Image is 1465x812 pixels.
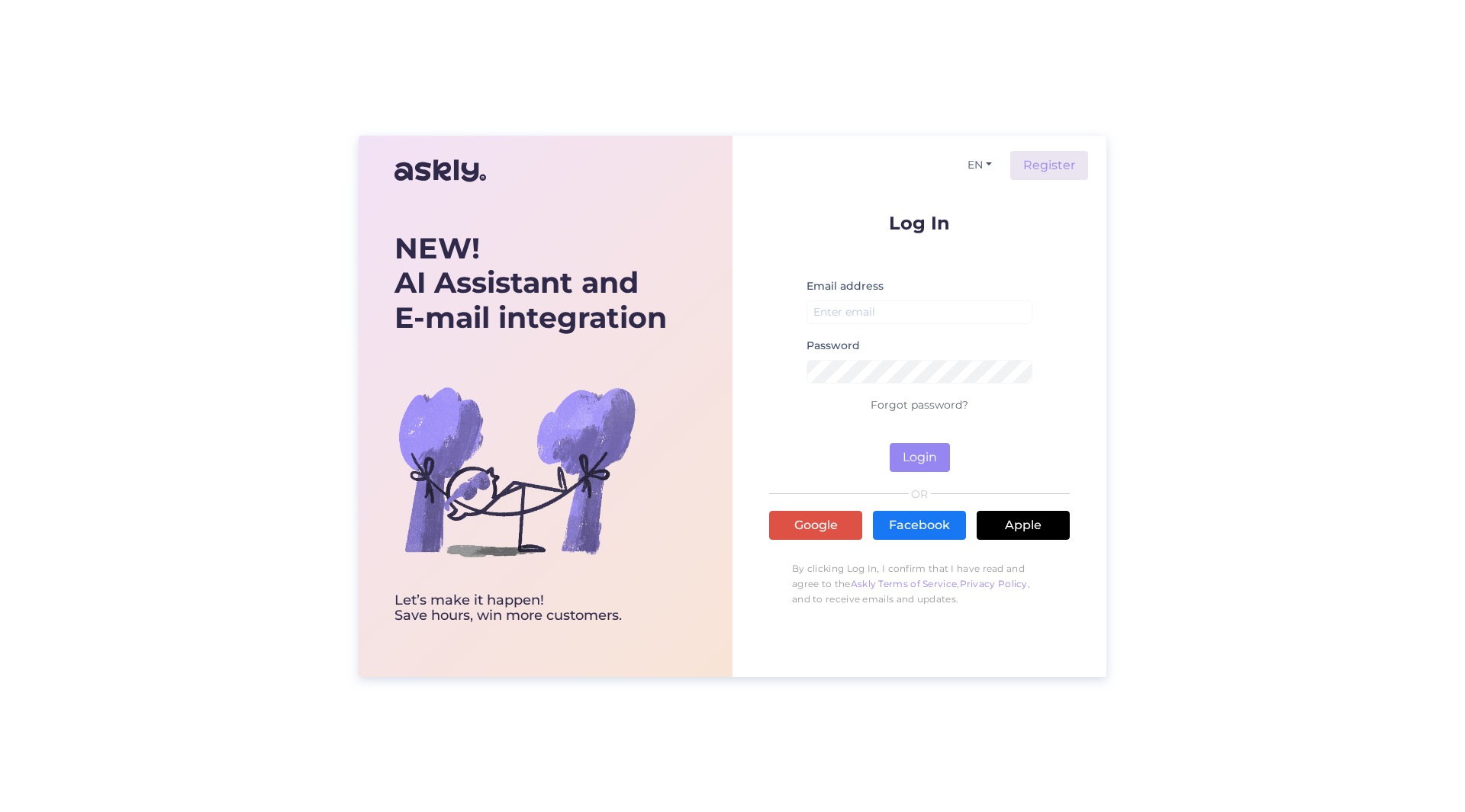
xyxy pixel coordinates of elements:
[394,152,486,189] img: Askly
[769,511,862,540] a: Google
[890,443,950,472] button: Login
[1010,151,1088,180] a: Register
[394,231,667,335] div: AI Assistant and E-mail integration
[807,278,884,294] label: Email address
[961,154,998,176] button: EN
[960,578,1028,589] a: Privacy Policy
[394,230,480,266] b: NEW!
[769,554,1070,615] p: By clicking Log In, I confirm that I have read and agree to the , , and to receive emails and upd...
[873,511,966,540] a: Facebook
[977,511,1070,540] a: Apple
[769,213,1070,233] p: Log In
[807,300,1032,324] input: Enter email
[909,489,931,499] span: OR
[394,593,667,624] div: Let’s make it happen! Save hours, win more customers.
[871,398,968,412] a: Forgot password?
[394,349,639,593] img: bg-askly
[807,338,860,354] label: Password
[851,578,958,589] a: Askly Terms of Service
